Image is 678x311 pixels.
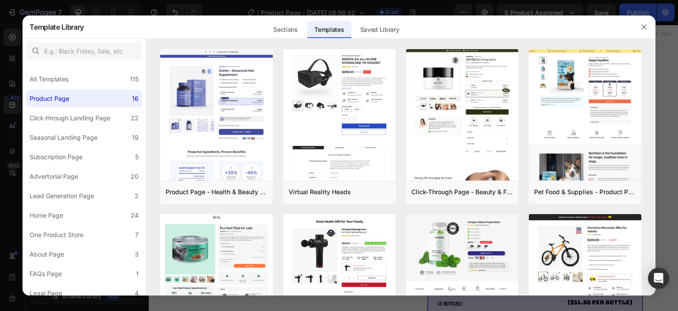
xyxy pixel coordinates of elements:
p: ($27.96 per bottle) [419,222,484,230]
div: 115 [130,74,139,84]
div: 20 [131,171,139,182]
input: E.g.: Black Friday, Sale, etc. [26,42,142,60]
div: Templates [307,21,351,38]
p: (6 bottles) [289,222,351,230]
div: Saved Library [353,21,407,38]
h2: Template Library [30,15,84,38]
img: NovaEyez Smart Alarm Clock [35,54,251,274]
p: 6-Month Treatment [289,207,351,220]
div: 539.97 NIS [418,259,485,270]
p: 3-Month Treatment [289,258,363,273]
div: 3 [135,249,139,260]
p: Enhanced with [MEDICAL_DATA] [402,108,494,126]
div: 19 [132,132,139,143]
div: Advertorial Page [30,171,78,182]
p: Infused with herbal extracts [292,134,384,153]
div: FAQs Page [30,269,62,279]
p: Most Popular [289,245,336,256]
div: 5 [135,152,139,162]
div: Lead Generation Page [30,191,94,201]
p: Choose Your Treatment Plan [279,169,379,188]
div: Virtual Reality Heads [289,187,351,197]
div: 16 [132,93,139,104]
div: All Templates [30,74,68,84]
div: 1,019.95 NIS [418,207,485,218]
div: 1 [136,269,139,279]
div: About Page [30,249,64,260]
div: One Product Store [30,230,83,240]
div: Sections [266,21,305,38]
div: Open Intercom Messenger [648,268,669,289]
p: Targets root causes [402,135,488,144]
p: 122,000+ Happy Customers [322,54,411,63]
div: 22 [131,113,139,123]
div: 2 [135,191,139,201]
div: Subscription Page [30,152,83,162]
div: Click-through Landing Page [30,113,110,123]
p: Powered by salmon cartilage [292,108,384,126]
div: Product Page - Health & Beauty - Hair Supplement [166,187,267,197]
div: 4 [135,288,139,299]
p: (3 bottles) [289,275,363,284]
h1: NovaEyez Smart Alarm Clock [279,71,494,96]
div: Legal Page [30,288,62,299]
div: Home Page [30,210,63,221]
div: 7 [135,230,139,240]
div: Click-Through Page - Beauty & Fitness - Cosmetic [411,187,513,197]
div: Seasonal Landing Page [30,132,98,143]
p: ($31.50 per bottle) [419,274,484,282]
div: Product Page [30,93,69,104]
div: 24 [131,210,139,221]
div: Pet Food & Supplies - Product Page with Bundle [534,187,636,197]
